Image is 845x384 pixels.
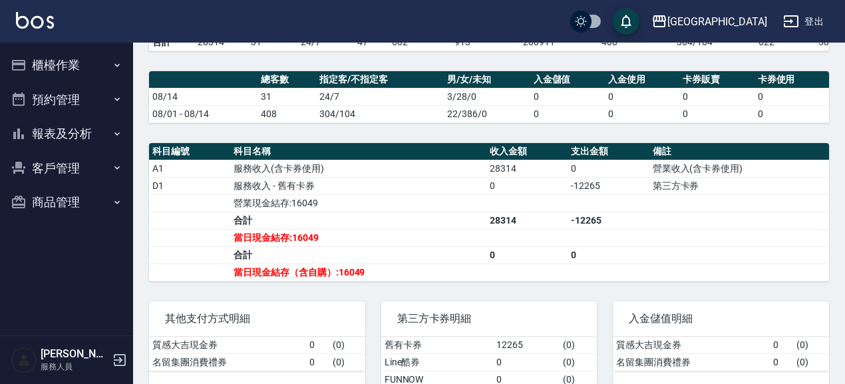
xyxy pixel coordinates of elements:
img: Person [11,347,37,373]
th: 指定客/不指定客 [316,71,444,89]
th: 男/女/未知 [444,71,530,89]
button: 商品管理 [5,185,128,220]
th: 支出金額 [568,143,649,160]
th: 備註 [649,143,829,160]
td: 營業現金結存:16049 [230,194,486,212]
table: a dense table [149,143,829,282]
td: 0 [493,353,560,371]
button: 客戶管理 [5,151,128,186]
td: 0 [770,337,793,354]
td: 0 [568,246,649,264]
td: 名留集團消費禮券 [149,353,306,371]
td: 0 [306,353,329,371]
div: [GEOGRAPHIC_DATA] [667,13,767,30]
span: 其他支付方式明細 [165,312,349,325]
td: ( 0 ) [560,337,597,354]
table: a dense table [149,337,365,371]
th: 卡券販賣 [679,71,754,89]
td: 0 [306,337,329,354]
td: D1 [149,177,230,194]
button: [GEOGRAPHIC_DATA] [646,8,772,35]
td: 0 [605,105,679,122]
td: 0 [486,246,568,264]
td: ( 0 ) [793,353,829,371]
td: 質感大吉現金券 [149,337,306,354]
td: 24/7 [316,88,444,105]
button: 預約管理 [5,83,128,117]
img: Logo [16,12,54,29]
h5: [PERSON_NAME] [41,347,108,361]
table: a dense table [149,71,829,123]
td: 22/386/0 [444,105,530,122]
td: 舊有卡券 [381,337,493,354]
td: 0 [486,177,568,194]
th: 入金儲值 [530,71,605,89]
td: 0 [605,88,679,105]
td: 08/14 [149,88,257,105]
td: ( 0 ) [329,353,365,371]
button: 登出 [778,9,829,34]
button: save [613,8,639,35]
td: 名留集團消費禮券 [613,353,770,371]
td: 0 [679,105,754,122]
th: 總客數 [257,71,317,89]
td: 28314 [486,160,568,177]
td: -12265 [568,212,649,229]
th: 收入金額 [486,143,568,160]
td: 當日現金結存（含自購）:16049 [230,264,486,281]
td: 第三方卡券 [649,177,829,194]
span: 第三方卡券明細 [397,312,582,325]
td: 0 [530,88,605,105]
td: 服務收入 - 舊有卡券 [230,177,486,194]
td: 0 [755,88,829,105]
td: 0 [770,353,793,371]
td: 0 [568,160,649,177]
td: -12265 [568,177,649,194]
td: 合計 [230,246,486,264]
td: 0 [679,88,754,105]
td: 28314 [486,212,568,229]
td: 3/28/0 [444,88,530,105]
td: 304/104 [316,105,444,122]
td: 營業收入(含卡券使用) [649,160,829,177]
p: 服務人員 [41,361,108,373]
button: 報表及分析 [5,116,128,151]
td: 合計 [230,212,486,229]
td: ( 0 ) [329,337,365,354]
td: 服務收入(含卡券使用) [230,160,486,177]
td: 當日現金結存:16049 [230,229,486,246]
table: a dense table [613,337,829,371]
td: 31 [257,88,317,105]
td: A1 [149,160,230,177]
th: 卡券使用 [755,71,829,89]
td: 質感大吉現金券 [613,337,770,354]
td: 0 [530,105,605,122]
td: 0 [755,105,829,122]
td: 408 [257,105,317,122]
td: 12265 [493,337,560,354]
th: 科目名稱 [230,143,486,160]
th: 入金使用 [605,71,679,89]
span: 入金儲值明細 [629,312,813,325]
td: Line酷券 [381,353,493,371]
td: ( 0 ) [560,353,597,371]
button: 櫃檯作業 [5,48,128,83]
td: 08/01 - 08/14 [149,105,257,122]
th: 科目編號 [149,143,230,160]
td: ( 0 ) [793,337,829,354]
